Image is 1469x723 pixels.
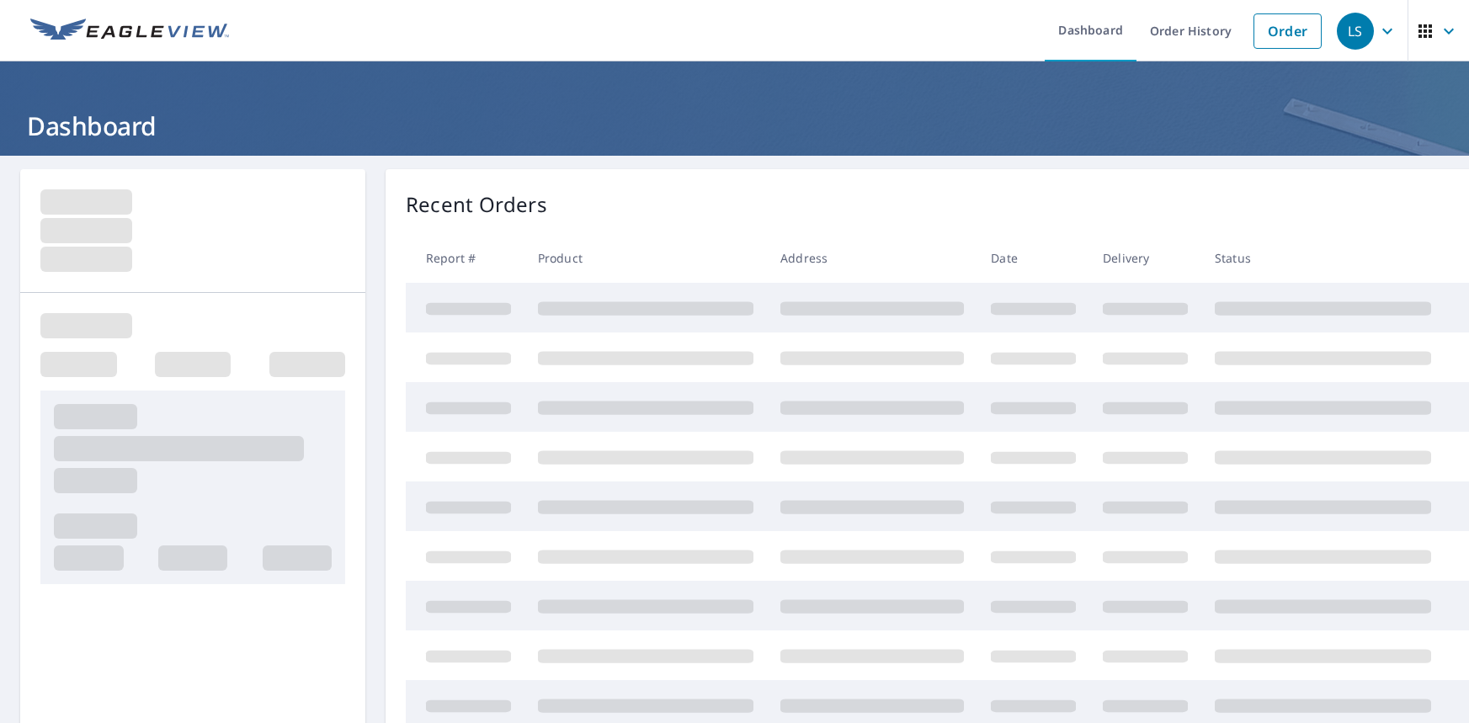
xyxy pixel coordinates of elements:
[406,189,547,220] p: Recent Orders
[1253,13,1322,49] a: Order
[1337,13,1374,50] div: LS
[1201,233,1445,283] th: Status
[767,233,977,283] th: Address
[406,233,524,283] th: Report #
[524,233,767,283] th: Product
[977,233,1089,283] th: Date
[30,19,229,44] img: EV Logo
[1089,233,1201,283] th: Delivery
[20,109,1449,143] h1: Dashboard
